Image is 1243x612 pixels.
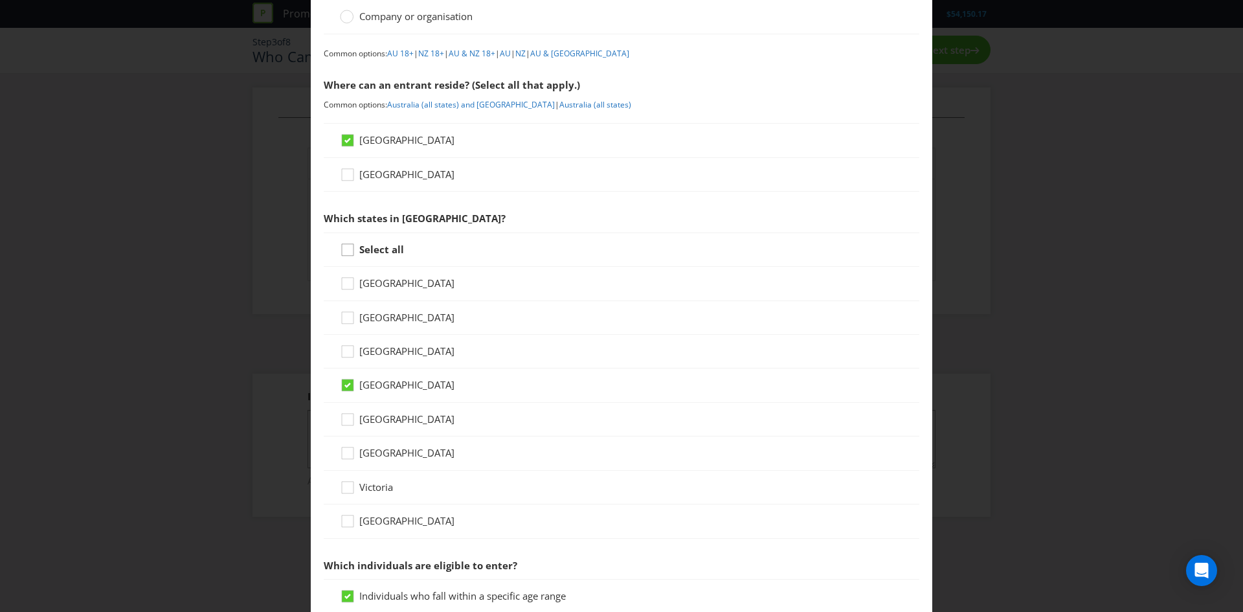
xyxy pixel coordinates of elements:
[359,345,454,357] span: [GEOGRAPHIC_DATA]
[324,212,506,225] span: Which states in [GEOGRAPHIC_DATA]?
[324,559,517,572] span: Which individuals are eligible to enter?
[359,311,454,324] span: [GEOGRAPHIC_DATA]
[387,48,414,59] a: AU 18+
[359,378,454,391] span: [GEOGRAPHIC_DATA]
[495,48,500,59] span: |
[1186,555,1217,586] div: Open Intercom Messenger
[359,10,473,23] span: Company or organisation
[359,589,566,602] span: Individuals who fall within a specific age range
[414,48,418,59] span: |
[511,48,515,59] span: |
[359,133,454,146] span: [GEOGRAPHIC_DATA]
[555,99,559,110] span: |
[559,99,631,110] a: Australia (all states)
[418,48,444,59] a: NZ 18+
[526,48,530,59] span: |
[324,48,387,59] span: Common options:
[387,99,555,110] a: Australia (all states) and [GEOGRAPHIC_DATA]
[359,277,454,289] span: [GEOGRAPHIC_DATA]
[449,48,495,59] a: AU & NZ 18+
[444,48,449,59] span: |
[515,48,526,59] a: NZ
[359,446,454,459] span: [GEOGRAPHIC_DATA]
[324,72,919,98] div: Where can an entrant reside? (Select all that apply.)
[359,481,393,493] span: Victoria
[359,514,454,527] span: [GEOGRAPHIC_DATA]
[359,243,404,256] strong: Select all
[500,48,511,59] a: AU
[359,413,454,425] span: [GEOGRAPHIC_DATA]
[530,48,629,59] a: AU & [GEOGRAPHIC_DATA]
[359,168,454,181] span: [GEOGRAPHIC_DATA]
[324,99,387,110] span: Common options:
